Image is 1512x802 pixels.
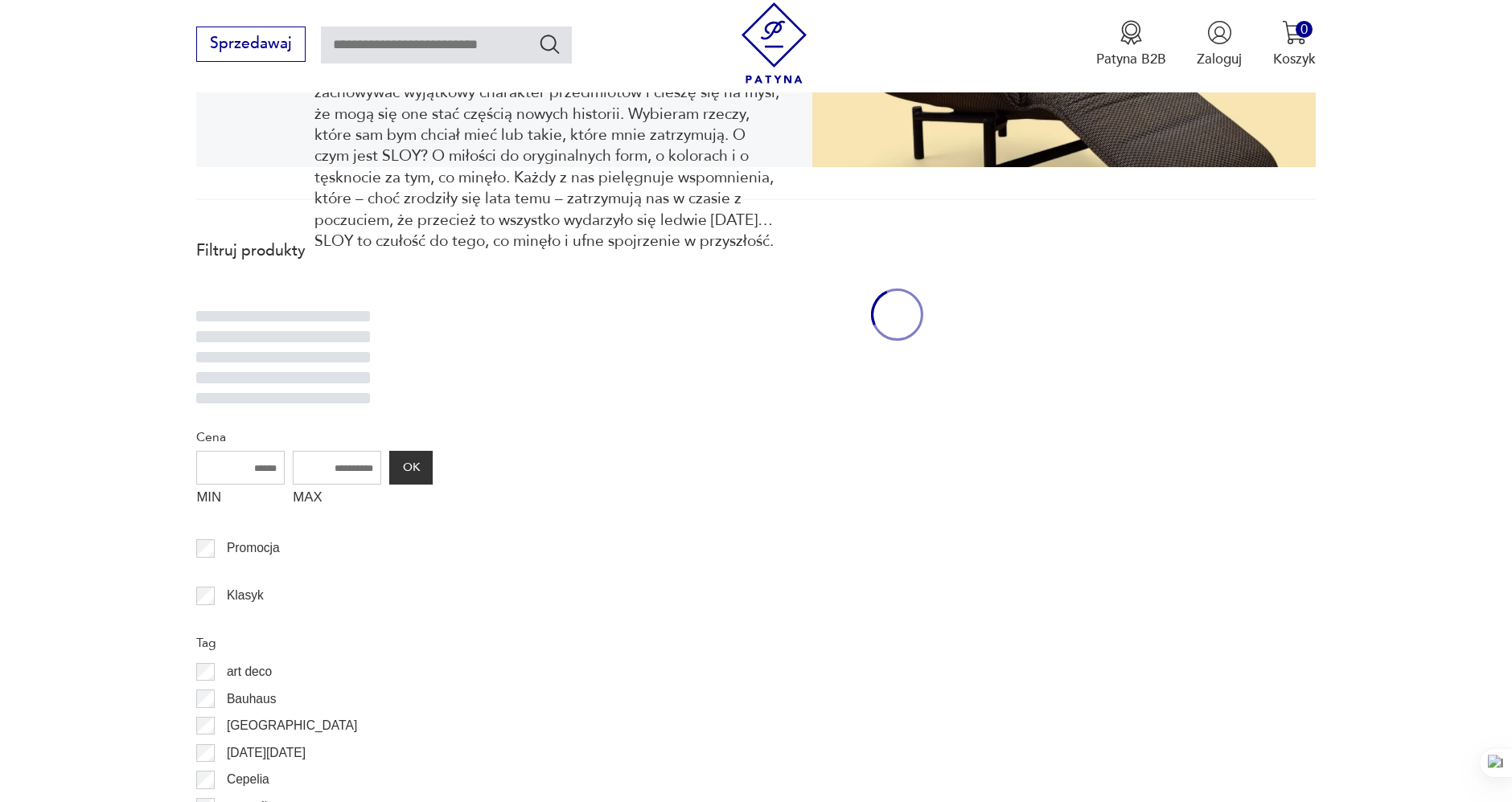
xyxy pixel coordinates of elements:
[1096,20,1166,68] a: Ikona medaluPatyna B2B
[1296,21,1313,38] div: 0
[1273,50,1316,68] p: Koszyk
[1096,20,1166,68] button: Patyna B2B
[227,538,280,559] p: Promocja
[1096,50,1166,68] p: Patyna B2B
[227,661,272,682] p: art deco
[196,39,305,51] a: Sprzedawaj
[227,769,269,790] p: Cepelia
[1197,20,1242,68] button: Zaloguj
[1197,50,1242,68] p: Zaloguj
[196,27,305,62] button: Sprzedawaj
[196,240,433,261] p: Filtruj produkty
[293,485,381,515] label: MAX
[1282,20,1307,45] img: Ikona koszyka
[389,451,433,485] button: OK
[538,32,561,55] button: Szukaj
[196,485,285,515] label: MIN
[227,715,357,736] p: [GEOGRAPHIC_DATA]
[196,632,433,653] p: Tag
[227,743,306,763] p: [DATE][DATE]
[227,585,264,606] p: Klasyk
[733,2,815,84] img: Patyna - sklep z meblami i dekoracjami vintage
[1119,20,1144,45] img: Ikona medalu
[1273,20,1316,68] button: 0Koszyk
[196,427,433,448] p: Cena
[1207,20,1232,45] img: Ikonka użytkownika
[227,689,277,710] p: Bauhaus
[871,231,923,399] div: oval-loading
